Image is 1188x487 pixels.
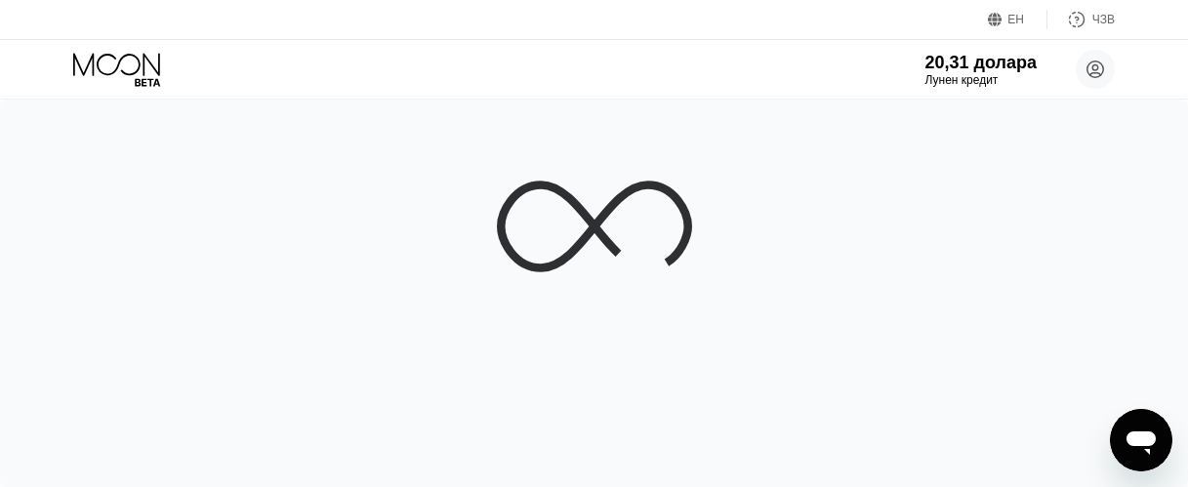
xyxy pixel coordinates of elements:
font: 20,31 долара [925,53,1037,72]
div: 20,31 долараЛунен кредит [925,53,1037,87]
font: ЕН [1007,13,1024,26]
iframe: Бутон за стартиране на прозореца за текстови съобщения [1110,409,1172,471]
font: ЧЗВ [1092,13,1115,26]
div: ЕН [988,10,1047,29]
div: ЧЗВ [1047,10,1115,29]
font: Лунен кредит [925,73,999,87]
